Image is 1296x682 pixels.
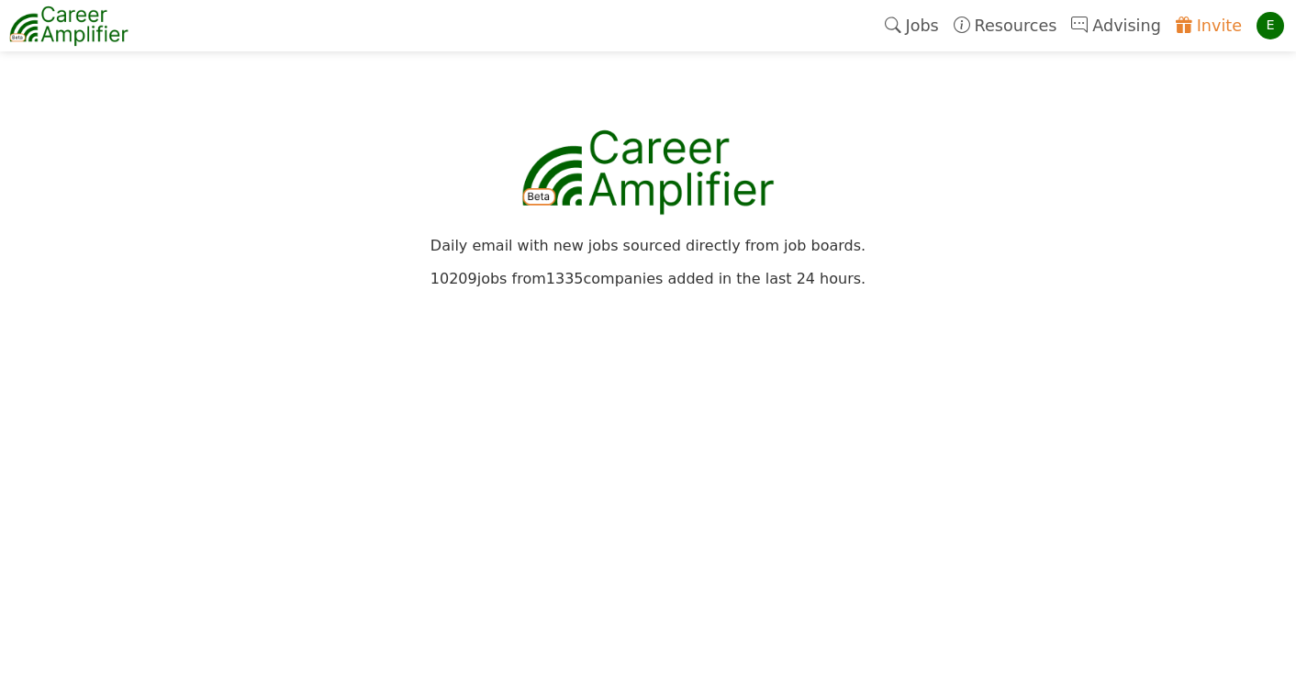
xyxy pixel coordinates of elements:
a: Advising [1064,5,1168,47]
div: Daily email with new jobs sourced directly from job boards. [105,239,1190,253]
a: Jobs [877,5,946,47]
a: Resources [946,5,1065,47]
div: E [1257,12,1284,39]
img: career-amplifier-logo.png [9,3,128,49]
div: 10209 jobs from 1335 companies added in the last 24 hours. [105,272,1190,286]
img: career-amplifier-logo.png [510,123,786,220]
a: Invite [1168,5,1249,47]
